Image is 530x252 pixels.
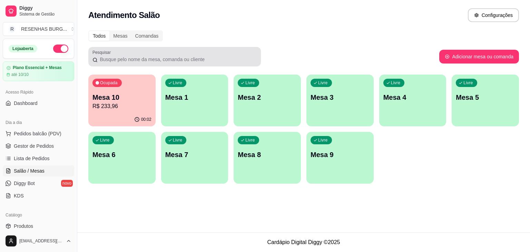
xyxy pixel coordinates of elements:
div: Acesso Rápido [3,87,74,98]
article: até 10/10 [11,72,29,77]
p: Mesa 9 [311,150,370,159]
div: RESENHAS BURG ... [21,26,67,32]
a: Produtos [3,221,74,232]
button: Configurações [468,8,519,22]
a: Salão / Mesas [3,165,74,176]
footer: Cardápio Digital Diggy © 2025 [77,232,530,252]
div: Todos [89,31,109,41]
span: [EMAIL_ADDRESS][DOMAIN_NAME] [19,238,63,244]
button: OcupadaMesa 10R$ 233,9600:02 [88,75,156,126]
button: Select a team [3,22,74,36]
p: Mesa 5 [456,93,515,102]
button: LivreMesa 7 [161,132,228,184]
button: LivreMesa 4 [379,75,446,126]
p: Mesa 6 [92,150,151,159]
a: Lista de Pedidos [3,153,74,164]
p: Livre [245,80,255,86]
p: Livre [173,137,183,143]
p: Mesa 1 [165,93,224,102]
a: Diggy Botnovo [3,178,74,189]
p: Livre [391,80,401,86]
a: Gestor de Pedidos [3,140,74,152]
span: Sistema de Gestão [19,11,71,17]
div: Loja aberta [9,45,37,52]
a: KDS [3,190,74,201]
span: Diggy Bot [14,180,35,187]
p: Livre [245,137,255,143]
p: Livre [173,80,183,86]
span: Dashboard [14,100,38,107]
span: Gestor de Pedidos [14,143,54,149]
span: Lista de Pedidos [14,155,50,162]
p: Mesa 7 [165,150,224,159]
span: Produtos [14,223,33,230]
p: Livre [318,80,328,86]
p: Mesa 8 [238,150,297,159]
p: Livre [100,137,110,143]
span: R [9,26,16,32]
p: 00:02 [141,117,151,122]
p: Mesa 4 [383,93,442,102]
div: Mesas [109,31,131,41]
div: Dia a dia [3,117,74,128]
p: Mesa 3 [311,93,370,102]
button: Alterar Status [53,45,68,53]
span: Salão / Mesas [14,167,45,174]
div: Comandas [131,31,163,41]
input: Pesquisar [98,56,257,63]
div: Catálogo [3,210,74,221]
button: LivreMesa 1 [161,75,228,126]
label: Pesquisar [92,49,113,55]
p: Ocupada [100,80,118,86]
span: Pedidos balcão (PDV) [14,130,61,137]
button: LivreMesa 2 [234,75,301,126]
span: Diggy [19,5,71,11]
button: LivreMesa 6 [88,132,156,184]
button: LivreMesa 8 [234,132,301,184]
p: Mesa 2 [238,93,297,102]
button: LivreMesa 5 [452,75,519,126]
a: Plano Essencial + Mesasaté 10/10 [3,61,74,81]
button: Adicionar mesa ou comanda [439,50,519,64]
button: LivreMesa 9 [306,132,374,184]
article: Plano Essencial + Mesas [13,65,62,70]
button: [EMAIL_ADDRESS][DOMAIN_NAME] [3,233,74,249]
p: Livre [463,80,473,86]
p: R$ 233,96 [92,102,151,110]
a: Dashboard [3,98,74,109]
span: KDS [14,192,24,199]
button: Pedidos balcão (PDV) [3,128,74,139]
h2: Atendimento Salão [88,10,160,21]
p: Mesa 10 [92,93,151,102]
p: Livre [318,137,328,143]
button: LivreMesa 3 [306,75,374,126]
a: DiggySistema de Gestão [3,3,74,19]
